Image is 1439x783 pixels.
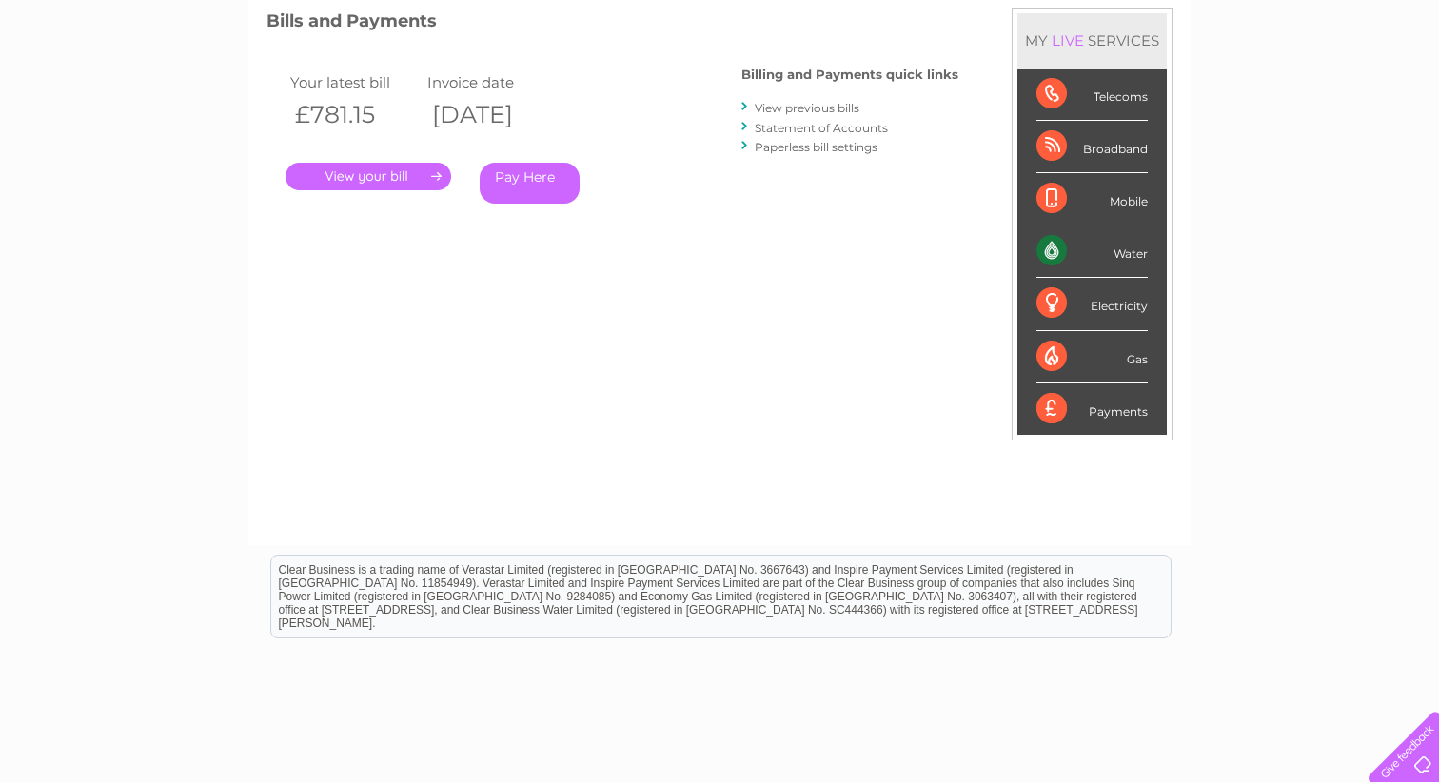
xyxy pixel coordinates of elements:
[1036,278,1148,330] div: Electricity
[1048,31,1088,49] div: LIVE
[1036,121,1148,173] div: Broadband
[755,121,888,135] a: Statement of Accounts
[1036,225,1148,278] div: Water
[1036,331,1148,383] div: Gas
[423,69,560,95] td: Invoice date
[1152,81,1193,95] a: Energy
[755,140,877,154] a: Paperless bill settings
[480,163,580,204] a: Pay Here
[1036,69,1148,121] div: Telecoms
[286,95,423,134] th: £781.15
[1036,173,1148,225] div: Mobile
[1017,13,1167,68] div: MY SERVICES
[1273,81,1301,95] a: Blog
[266,8,958,41] h3: Bills and Payments
[1312,81,1359,95] a: Contact
[286,163,451,190] a: .
[286,69,423,95] td: Your latest bill
[423,95,560,134] th: [DATE]
[1104,81,1140,95] a: Water
[1080,10,1212,33] a: 0333 014 3131
[50,49,148,108] img: logo.png
[1376,81,1421,95] a: Log out
[1036,383,1148,435] div: Payments
[1205,81,1262,95] a: Telecoms
[741,68,958,82] h4: Billing and Payments quick links
[755,101,859,115] a: View previous bills
[271,10,1171,92] div: Clear Business is a trading name of Verastar Limited (registered in [GEOGRAPHIC_DATA] No. 3667643...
